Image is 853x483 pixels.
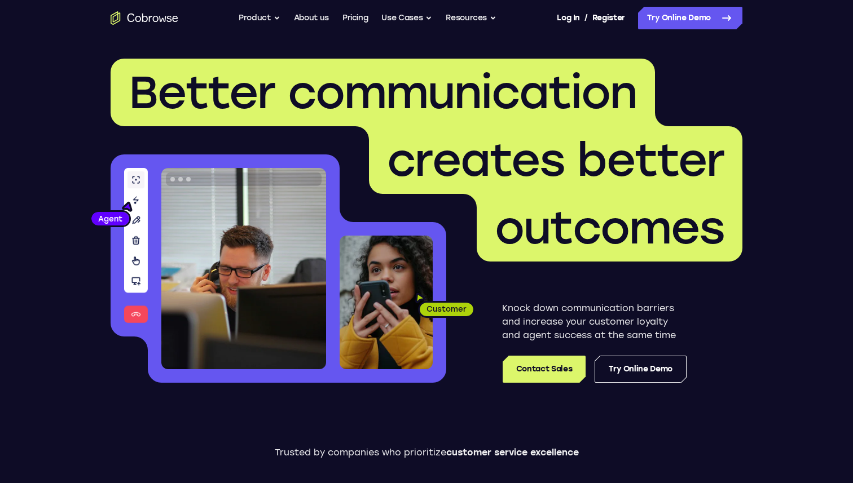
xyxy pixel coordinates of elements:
p: Knock down communication barriers and increase your customer loyalty and agent success at the sam... [502,302,687,342]
span: / [584,11,588,25]
button: Resources [446,7,496,29]
img: A customer holding their phone [340,236,433,369]
a: Register [592,7,625,29]
button: Product [239,7,280,29]
span: creates better [387,133,724,187]
img: A customer support agent talking on the phone [161,168,326,369]
a: Go to the home page [111,11,178,25]
span: Better communication [129,65,637,119]
button: Use Cases [381,7,432,29]
span: customer service excellence [446,447,579,458]
a: About us [294,7,329,29]
a: Pricing [342,7,368,29]
a: Try Online Demo [638,7,742,29]
a: Contact Sales [503,356,586,383]
a: Log In [557,7,579,29]
a: Try Online Demo [595,356,687,383]
span: outcomes [495,201,724,255]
